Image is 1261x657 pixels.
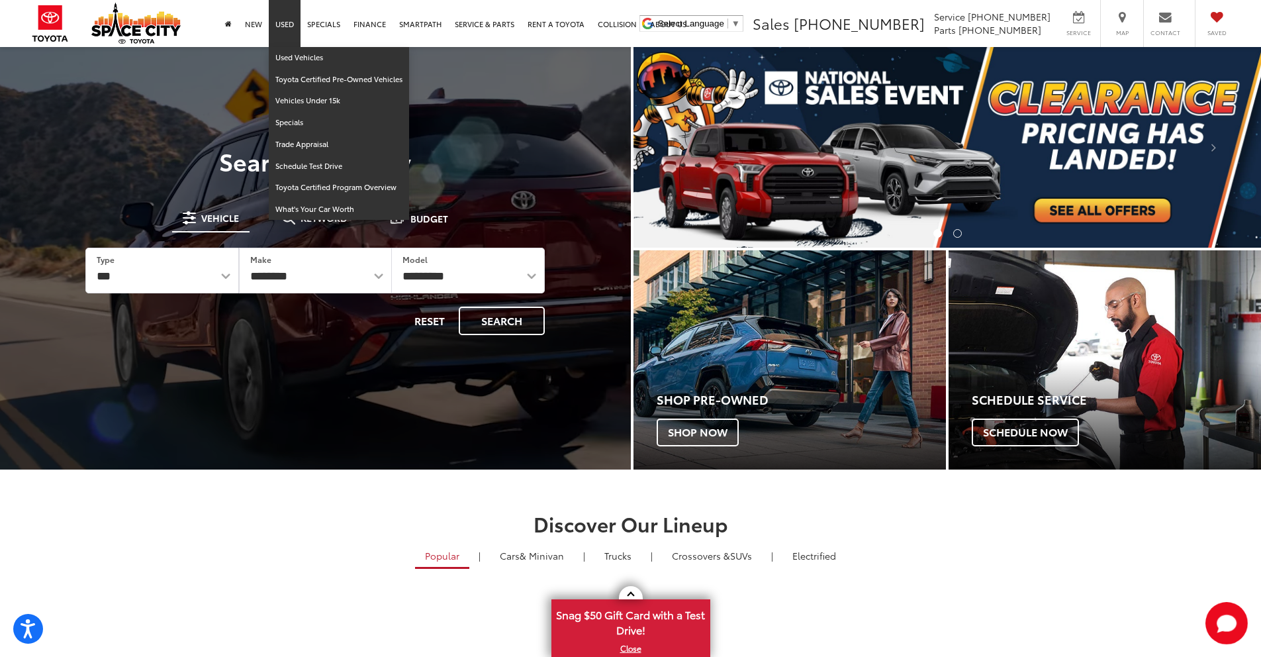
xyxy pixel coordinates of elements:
a: Cars [490,544,574,567]
span: Schedule Now [972,419,1079,446]
a: SUVs [662,544,762,567]
a: Schedule Service Schedule Now [949,250,1261,470]
span: Parts [934,23,956,36]
span: Contact [1150,28,1180,37]
h4: Shop Pre-Owned [657,393,946,407]
span: Budget [410,214,448,223]
a: Toyota Certified Pre-Owned Vehicles [269,69,409,91]
a: Schedule Test Drive [269,156,409,177]
li: | [647,549,656,562]
h3: Search Inventory [56,148,575,174]
li: | [475,549,484,562]
label: Model [402,254,428,265]
a: Toyota Certified Program Overview [269,177,409,199]
span: [PHONE_NUMBER] [794,13,925,34]
a: Used Vehicles [269,47,409,69]
a: Popular [415,544,469,569]
span: Sales [753,13,790,34]
button: Reset [403,307,456,335]
span: ▼ [731,19,740,28]
span: & Minivan [520,549,564,562]
button: Search [459,307,545,335]
span: [PHONE_NUMBER] [958,23,1041,36]
h4: Schedule Service [972,393,1261,407]
a: Shop Pre-Owned Shop Now [633,250,946,470]
button: Click to view next picture. [1167,74,1261,221]
li: | [580,549,588,562]
svg: Start Chat [1205,602,1248,644]
span: Service [934,10,965,23]
span: Shop Now [657,419,739,446]
span: Crossovers & [672,549,730,562]
h2: Discover Our Lineup [164,513,1098,534]
span: ​ [727,19,728,28]
div: Toyota [633,250,946,470]
a: Select Language​ [658,19,740,28]
img: Space City Toyota [91,3,181,44]
a: Vehicles Under 15k [269,90,409,112]
label: Make [250,254,271,265]
span: Keyword [301,213,348,223]
span: Vehicle [201,213,239,223]
span: Saved [1202,28,1231,37]
li: | [768,549,776,562]
div: Toyota [949,250,1261,470]
a: Electrified [782,544,846,567]
span: Map [1107,28,1137,37]
a: What's Your Car Worth [269,199,409,220]
a: Trade Appraisal [269,134,409,156]
a: Specials [269,112,409,134]
span: Service [1064,28,1094,37]
button: Toggle Chat Window [1205,602,1248,644]
span: [PHONE_NUMBER] [968,10,1051,23]
a: Trucks [594,544,641,567]
label: Type [97,254,115,265]
li: Go to slide number 1. [933,229,942,238]
span: Select Language [658,19,724,28]
button: Click to view previous picture. [633,74,727,221]
span: Snag $50 Gift Card with a Test Drive! [553,601,709,641]
li: Go to slide number 2. [953,229,962,238]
